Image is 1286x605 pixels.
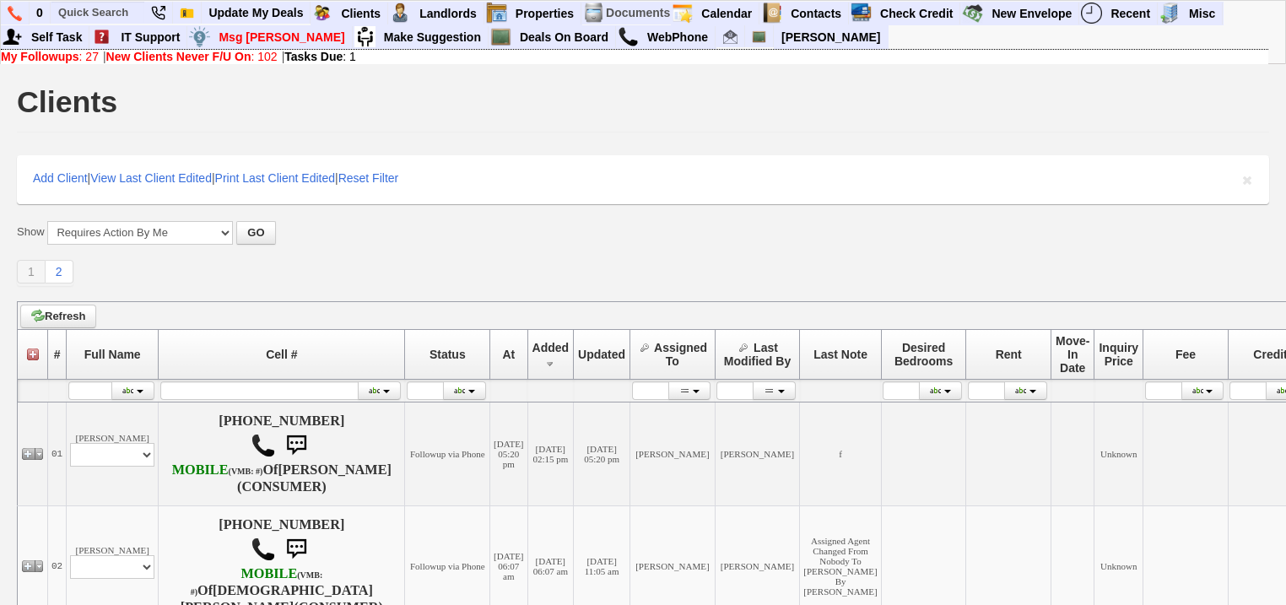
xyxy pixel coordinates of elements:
img: myadd.png [2,26,23,47]
h1: Clients [17,87,117,117]
span: Rent [996,348,1022,361]
b: AT&T Wireless [191,566,323,598]
img: phone22.png [151,6,165,20]
span: Status [430,348,466,361]
td: f [800,402,881,505]
div: | | [1,50,1268,63]
img: chalkboard.png [752,30,766,44]
img: call.png [251,433,276,458]
img: Bookmark.png [180,6,194,20]
font: Msg [PERSON_NAME] [219,30,344,44]
img: Renata@HomeSweetHomeProperties.com [723,30,738,44]
a: 0 [30,2,51,24]
img: help2.png [91,26,112,47]
a: Check Credit [873,3,960,24]
a: Add Client [33,171,88,185]
a: WebPhone [640,26,716,48]
a: Refresh [20,305,96,328]
td: [DATE] 05:20 pm [574,402,630,505]
span: Inquiry Price [1099,341,1138,368]
span: Assigned To [654,341,707,368]
a: 2 [46,260,73,284]
td: [PERSON_NAME] [715,402,800,505]
img: money.png [189,26,210,47]
img: su2.jpg [354,26,376,47]
a: [PERSON_NAME] [775,26,887,48]
img: chalkboard.png [490,26,511,47]
td: Documents [605,2,671,24]
img: creditreport.png [851,3,872,24]
a: Misc [1182,3,1223,24]
td: [PERSON_NAME] [67,402,159,505]
b: T-Mobile USA, Inc. [172,462,263,478]
a: Msg [PERSON_NAME] [212,26,352,48]
img: call.png [251,537,276,562]
a: 1 [17,260,46,284]
a: Reset Filter [338,171,399,185]
img: contact.png [761,3,782,24]
td: Unknown [1094,402,1143,505]
span: Cell # [266,348,297,361]
img: docs.png [583,3,604,24]
a: View Last Client Edited [90,171,212,185]
img: recent.png [1081,3,1102,24]
td: [DATE] 02:15 pm [527,402,574,505]
span: Last Modified By [724,341,791,368]
img: landlord.png [390,3,411,24]
span: Updated [578,348,625,361]
font: MOBILE [172,462,229,478]
a: Deals On Board [513,26,616,48]
img: call.png [618,26,639,47]
img: officebldg.png [1159,3,1181,24]
th: # [48,329,67,379]
span: At [502,348,515,361]
div: | | | [17,155,1269,204]
span: Fee [1175,348,1196,361]
a: Make Suggestion [377,26,489,48]
img: gmoney.png [962,3,983,24]
a: Contacts [784,3,849,24]
button: GO [236,221,275,245]
h4: [PHONE_NUMBER] Of (CONSUMER) [162,413,401,494]
img: phone.png [8,6,22,21]
label: Show [17,224,45,240]
td: [DATE] 05:20 pm [490,402,527,505]
td: [PERSON_NAME] [630,402,716,505]
a: New Clients Never F/U On: 102 [106,50,278,63]
a: Calendar [694,3,759,24]
img: clients.png [311,3,332,24]
input: Quick Search [51,2,144,23]
a: Properties [509,3,581,24]
span: Added [532,341,570,354]
a: Tasks Due: 1 [284,50,356,63]
img: appt_icon.png [672,3,693,24]
a: Clients [334,3,388,24]
a: Print Last Client Edited [215,171,335,185]
font: (VMB: #) [229,467,263,476]
font: MOBILE [240,566,297,581]
img: sms.png [279,429,313,462]
span: Desired Bedrooms [894,341,953,368]
span: Last Note [813,348,867,361]
td: Followup via Phone [405,402,490,505]
img: properties.png [486,3,507,24]
span: Full Name [84,348,141,361]
td: 01 [48,402,67,505]
span: Move-In Date [1056,334,1089,375]
b: My Followups [1,50,79,63]
a: New Envelope [985,3,1079,24]
b: [PERSON_NAME] [278,462,392,478]
a: Update My Deals [202,2,311,24]
a: Recent [1104,3,1158,24]
a: IT Support [114,26,187,48]
b: New Clients Never F/U On [106,50,251,63]
a: Self Task [24,26,89,48]
a: Landlords [413,3,484,24]
a: My Followups: 27 [1,50,99,63]
b: Tasks Due [284,50,343,63]
font: (VMB: #) [191,570,323,597]
img: sms.png [279,532,313,566]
